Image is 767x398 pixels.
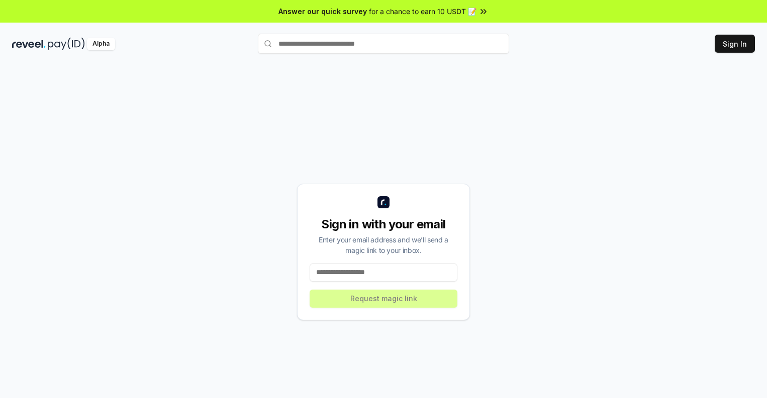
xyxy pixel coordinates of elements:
[87,38,115,50] div: Alpha
[48,38,85,50] img: pay_id
[12,38,46,50] img: reveel_dark
[278,6,367,17] span: Answer our quick survey
[310,234,457,255] div: Enter your email address and we’ll send a magic link to your inbox.
[369,6,476,17] span: for a chance to earn 10 USDT 📝
[715,35,755,53] button: Sign In
[310,216,457,232] div: Sign in with your email
[377,196,390,208] img: logo_small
